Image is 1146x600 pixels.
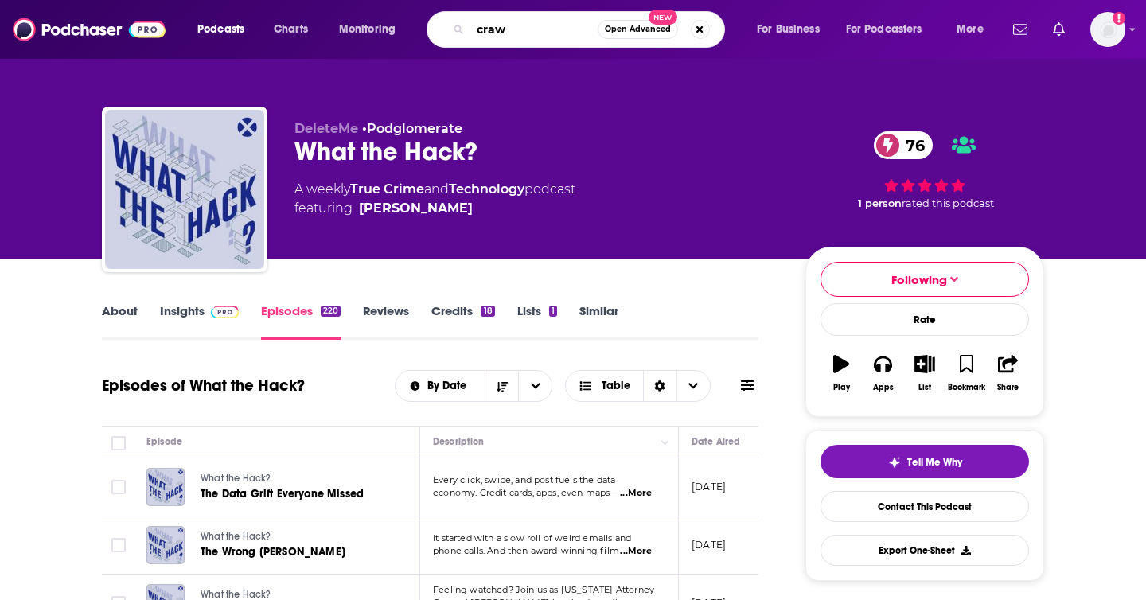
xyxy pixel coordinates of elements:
[891,272,947,287] span: Following
[396,380,485,392] button: open menu
[201,589,271,600] span: What the Hack?
[1090,12,1125,47] span: Logged in as heidiv
[836,17,945,42] button: open menu
[988,345,1029,402] button: Share
[598,20,678,39] button: Open AdvancedNew
[160,303,239,340] a: InsightsPodchaser Pro
[1007,16,1034,43] a: Show notifications dropdown
[395,370,553,402] h2: Choose List sort
[821,262,1029,297] button: Following
[656,433,675,452] button: Column Actions
[433,584,654,595] span: Feeling watched? Join us as [US_STATE] Attorney
[517,303,557,340] a: Lists1
[518,371,552,401] button: open menu
[261,303,341,340] a: Episodes220
[424,181,449,197] span: and
[328,17,416,42] button: open menu
[321,306,341,317] div: 220
[481,306,494,317] div: 18
[201,531,271,542] span: What the Hack?
[757,18,820,41] span: For Business
[111,480,126,494] span: Toggle select row
[862,345,903,402] button: Apps
[211,306,239,318] img: Podchaser Pro
[997,383,1019,392] div: Share
[102,376,305,395] h1: Episodes of What the Hack?
[904,345,945,402] button: List
[846,18,922,41] span: For Podcasters
[367,121,462,136] a: Podglomerate
[605,25,671,33] span: Open Advanced
[620,545,652,558] span: ...More
[294,121,358,136] span: DeleteMe
[186,17,265,42] button: open menu
[821,491,1029,522] a: Contact This Podcast
[433,432,484,451] div: Description
[201,473,271,484] span: What the Hack?
[363,303,409,340] a: Reviews
[294,199,575,218] span: featuring
[442,11,740,48] div: Search podcasts, credits, & more...
[907,456,962,469] span: Tell Me Why
[433,487,619,498] span: economy. Credit cards, apps, even maps—
[431,303,494,340] a: Credits18
[805,121,1044,220] div: 76 1 personrated this podcast
[902,197,994,209] span: rated this podcast
[111,538,126,552] span: Toggle select row
[1090,12,1125,47] img: User Profile
[821,535,1029,566] button: Export One-Sheet
[485,371,518,401] button: Sort Direction
[888,456,901,469] img: tell me why sparkle
[362,121,462,136] span: •
[13,14,166,45] img: Podchaser - Follow, Share and Rate Podcasts
[470,17,598,42] input: Search podcasts, credits, & more...
[201,486,390,502] a: The Data Grift Everyone Missed
[339,18,396,41] span: Monitoring
[433,532,631,544] span: It started with a slow roll of weird emails and
[746,17,840,42] button: open menu
[602,380,630,392] span: Table
[821,303,1029,336] div: Rate
[350,181,424,197] a: True Crime
[201,472,390,486] a: What the Hack?
[873,383,894,392] div: Apps
[945,17,1004,42] button: open menu
[197,18,244,41] span: Podcasts
[427,380,472,392] span: By Date
[201,544,390,560] a: The Wrong [PERSON_NAME]
[692,538,726,551] p: [DATE]
[433,545,619,556] span: phone calls. And then award-winning film
[821,345,862,402] button: Play
[274,18,308,41] span: Charts
[874,131,933,159] a: 76
[692,432,740,451] div: Date Aired
[643,371,676,401] div: Sort Direction
[201,530,390,544] a: What the Hack?
[1090,12,1125,47] button: Show profile menu
[433,474,615,485] span: Every click, swipe, and post fuels the data
[579,303,618,340] a: Similar
[833,383,850,392] div: Play
[1113,12,1125,25] svg: Add a profile image
[620,487,652,500] span: ...More
[201,545,345,559] span: The Wrong [PERSON_NAME]
[565,370,711,402] button: Choose View
[201,487,364,501] span: The Data Grift Everyone Missed
[649,10,677,25] span: New
[105,110,264,269] img: What the Hack?
[146,432,182,451] div: Episode
[294,180,575,218] div: A weekly podcast
[890,131,933,159] span: 76
[102,303,138,340] a: About
[692,480,726,493] p: [DATE]
[945,345,987,402] button: Bookmark
[359,199,473,218] a: Adam Levin
[858,197,902,209] span: 1 person
[948,383,985,392] div: Bookmark
[1047,16,1071,43] a: Show notifications dropdown
[821,445,1029,478] button: tell me why sparkleTell Me Why
[549,306,557,317] div: 1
